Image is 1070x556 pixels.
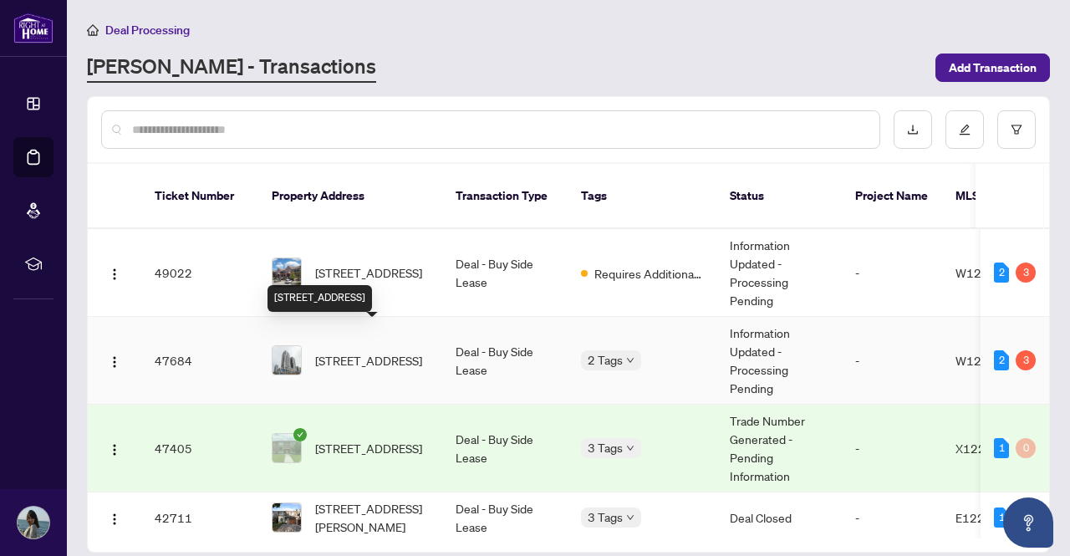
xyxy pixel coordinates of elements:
[894,110,932,149] button: download
[842,229,942,317] td: -
[273,503,301,532] img: thumbnail-img
[955,265,1027,280] span: W12289623
[101,504,128,531] button: Logo
[842,405,942,492] td: -
[955,510,1022,525] span: E12223207
[101,435,128,462] button: Logo
[141,229,258,317] td: 49022
[293,428,307,441] span: check-circle
[716,229,842,317] td: Information Updated - Processing Pending
[907,124,919,135] span: download
[945,110,984,149] button: edit
[1003,497,1053,548] button: Open asap
[273,258,301,287] img: thumbnail-img
[955,441,1023,456] span: X12295580
[955,353,1027,368] span: W12273768
[141,164,258,229] th: Ticket Number
[1011,124,1022,135] span: filter
[997,110,1036,149] button: filter
[315,439,422,457] span: [STREET_ADDRESS]
[108,443,121,457] img: Logo
[141,317,258,405] td: 47684
[18,507,49,538] img: Profile Icon
[87,24,99,36] span: home
[315,263,422,282] span: [STREET_ADDRESS]
[994,263,1009,283] div: 2
[994,350,1009,370] div: 2
[716,164,842,229] th: Status
[626,513,634,522] span: down
[141,405,258,492] td: 47405
[13,13,53,43] img: logo
[1016,438,1036,458] div: 0
[315,351,422,370] span: [STREET_ADDRESS]
[594,264,703,283] span: Requires Additional Docs
[842,317,942,405] td: -
[273,434,301,462] img: thumbnail-img
[141,492,258,543] td: 42711
[1016,350,1036,370] div: 3
[273,346,301,375] img: thumbnail-img
[942,164,1042,229] th: MLS #
[442,405,568,492] td: Deal - Buy Side Lease
[994,438,1009,458] div: 1
[588,438,623,457] span: 3 Tags
[842,164,942,229] th: Project Name
[258,164,442,229] th: Property Address
[108,268,121,281] img: Logo
[626,356,634,365] span: down
[442,229,568,317] td: Deal - Buy Side Lease
[105,23,190,38] span: Deal Processing
[842,492,942,543] td: -
[588,350,623,370] span: 2 Tags
[935,54,1050,82] button: Add Transaction
[588,508,623,527] span: 3 Tags
[315,499,429,536] span: [STREET_ADDRESS][PERSON_NAME]
[568,164,716,229] th: Tags
[626,444,634,452] span: down
[716,405,842,492] td: Trade Number Generated - Pending Information
[949,54,1037,81] span: Add Transaction
[442,317,568,405] td: Deal - Buy Side Lease
[442,492,568,543] td: Deal - Buy Side Lease
[101,259,128,286] button: Logo
[1016,263,1036,283] div: 3
[267,285,372,312] div: [STREET_ADDRESS]
[101,347,128,374] button: Logo
[442,164,568,229] th: Transaction Type
[994,508,1009,528] div: 1
[959,124,971,135] span: edit
[87,53,376,83] a: [PERSON_NAME] - Transactions
[108,513,121,526] img: Logo
[716,492,842,543] td: Deal Closed
[716,317,842,405] td: Information Updated - Processing Pending
[108,355,121,369] img: Logo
